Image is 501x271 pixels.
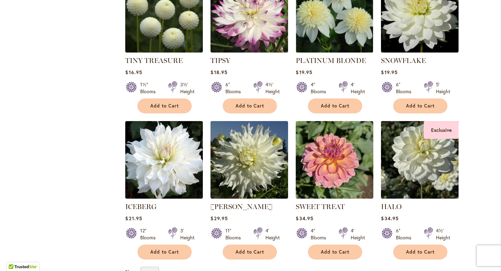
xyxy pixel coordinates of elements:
span: Add to Cart [321,249,349,255]
span: Add to Cart [150,249,179,255]
div: 4" Blooms [311,227,330,241]
span: $21.95 [125,215,142,222]
div: 11" Blooms [225,227,245,241]
img: SWEET TREAT [296,121,373,199]
iframe: Launch Accessibility Center [5,246,25,266]
div: 4' Height [351,227,365,241]
div: 1½" Blooms [140,81,160,95]
span: $34.95 [296,215,313,222]
div: 3½' Height [180,81,194,95]
a: ICEBERG [125,202,157,211]
span: $19.95 [381,69,397,75]
button: Add to Cart [308,245,362,260]
a: PLATINUM BLONDE [296,47,373,54]
span: Add to Cart [406,249,435,255]
a: SWEET TREAT [296,193,373,200]
span: $29.95 [210,215,228,222]
span: Add to Cart [406,103,435,109]
div: 6" Blooms [225,81,245,95]
a: TIPSY [210,56,230,65]
div: 4' Height [351,81,365,95]
button: Add to Cart [393,98,447,113]
div: 4' Height [265,227,280,241]
a: Walter Hardisty [210,193,288,200]
a: SNOWFLAKE [381,47,459,54]
span: Add to Cart [321,103,349,109]
div: 4½' Height [265,81,280,95]
button: Add to Cart [137,98,192,113]
a: HALO [381,202,401,211]
button: Add to Cart [223,98,277,113]
div: 5' Height [436,81,450,95]
a: SNOWFLAKE [381,56,426,65]
span: $16.95 [125,69,142,75]
a: ICEBERG [125,193,203,200]
span: $19.95 [296,69,312,75]
img: Walter Hardisty [210,121,288,199]
img: ICEBERG [125,121,203,199]
a: [PERSON_NAME] [210,202,272,211]
div: 6" Blooms [396,227,415,241]
a: HALO Exclusive [381,193,459,200]
span: Add to Cart [236,249,264,255]
div: 4½' Height [436,227,450,241]
div: 3' Height [180,227,194,241]
div: Exclusive [424,121,459,139]
a: PLATINUM BLONDE [296,56,366,65]
img: HALO [379,119,461,200]
a: TINY TREASURE [125,47,203,54]
a: SWEET TREAT [296,202,345,211]
button: Add to Cart [308,98,362,113]
span: Add to Cart [236,103,264,109]
div: 6" Blooms [396,81,415,95]
span: $34.95 [381,215,398,222]
div: 12" Blooms [140,227,160,241]
a: TINY TREASURE [125,56,183,65]
a: TIPSY [210,47,288,54]
span: $18.95 [210,69,227,75]
button: Add to Cart [393,245,447,260]
button: Add to Cart [137,245,192,260]
button: Add to Cart [223,245,277,260]
div: 4" Blooms [311,81,330,95]
span: Add to Cart [150,103,179,109]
